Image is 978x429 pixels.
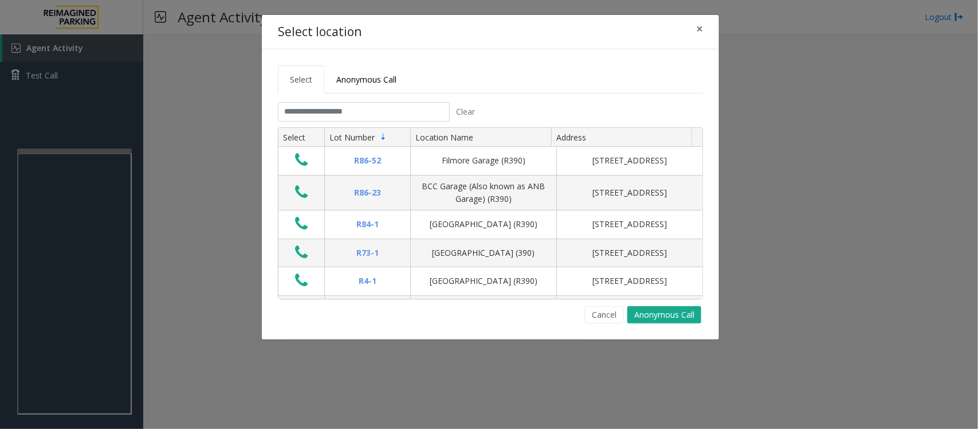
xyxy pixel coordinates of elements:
[584,306,624,323] button: Cancel
[278,65,703,93] ul: Tabs
[332,247,403,259] div: R73-1
[415,132,473,143] span: Location Name
[278,128,324,147] th: Select
[418,154,549,167] div: Filmore Garage (R390)
[379,132,388,142] span: Sortable
[418,180,549,206] div: BCC Garage (Also known as ANB Garage) (R390)
[564,186,696,199] div: [STREET_ADDRESS]
[564,154,696,167] div: [STREET_ADDRESS]
[332,218,403,231] div: R84-1
[278,128,702,299] div: Data table
[290,74,312,85] span: Select
[696,21,703,37] span: ×
[564,247,696,259] div: [STREET_ADDRESS]
[564,218,696,231] div: [STREET_ADDRESS]
[564,275,696,287] div: [STREET_ADDRESS]
[418,275,549,287] div: [GEOGRAPHIC_DATA] (R390)
[336,74,396,85] span: Anonymous Call
[418,218,549,231] div: [GEOGRAPHIC_DATA] (R390)
[278,23,362,41] h4: Select location
[332,186,403,199] div: R86-23
[627,306,701,323] button: Anonymous Call
[418,247,549,259] div: [GEOGRAPHIC_DATA] (390)
[329,132,375,143] span: Lot Number
[556,132,586,143] span: Address
[332,154,403,167] div: R86-52
[688,15,711,43] button: Close
[450,102,482,122] button: Clear
[332,275,403,287] div: R4-1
